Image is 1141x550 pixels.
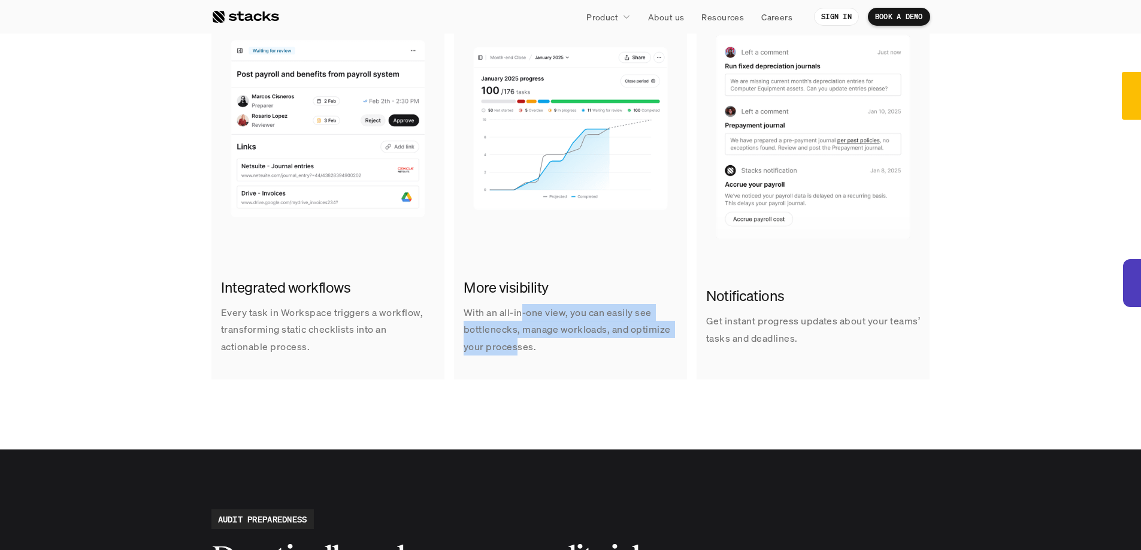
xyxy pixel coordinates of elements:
[221,278,435,298] h2: Integrated workflows
[141,228,194,236] a: Privacy Policy
[218,513,307,525] h2: AUDIT PREPAREDNESS
[648,11,684,23] p: About us
[694,6,751,28] a: Resources
[754,6,800,28] a: Careers
[701,11,744,23] p: Resources
[761,11,792,23] p: Careers
[641,6,691,28] a: About us
[868,8,930,26] a: BOOK A DEMO
[221,304,435,355] p: Every task in Workspace triggers a workflow, transforming static checklists into an actionable pr...
[586,11,618,23] p: Product
[875,13,923,21] p: BOOK A DEMO
[706,312,920,347] p: Get instant progress updates about your teams’ tasks and deadlines.
[464,278,677,298] h2: More visibility
[464,304,677,355] p: With an all-in-one view, you can easily see bottlenecks, manage workloads, and optimize your proc...
[821,13,852,21] p: SIGN IN
[814,8,859,26] a: SIGN IN
[706,286,920,306] h2: Notifications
